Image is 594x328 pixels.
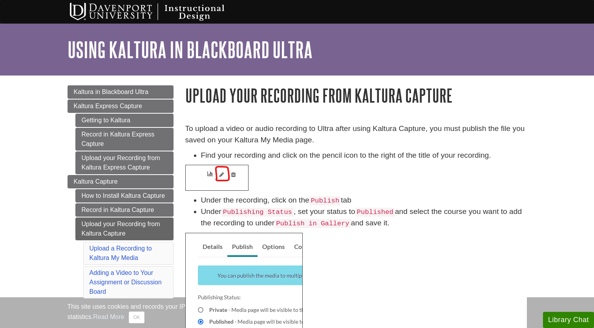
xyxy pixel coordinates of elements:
[75,203,174,217] a: Record in Kaltura Capture
[274,219,351,228] code: Publish in Gallery
[75,114,174,127] a: Getting to Kaltura
[75,217,174,240] a: Upload your Recording from Kaltura Capture
[75,128,174,151] a: Record in Kaltura Express Capture
[64,2,252,22] img: Davenport University Instructional Design
[68,37,313,62] a: Using Kaltura in Blackboard Ultra
[201,150,527,161] li: Find your recording and click on the pencil icon to the right of the title of your recording.
[74,103,142,109] span: Kaltura Express Capture
[68,100,174,113] a: Kaltura Express Capture
[74,88,148,95] span: Kaltura in Blackboard Ultra
[355,208,395,217] code: Published
[74,178,118,185] span: Kaltura Capture
[543,312,594,328] button: Library Chat
[309,196,341,205] code: Publish
[90,269,162,295] a: Adding a Video to Your Assignment or Discussion Board
[90,245,152,261] a: Upload a Recording to Kaltura My Media
[185,123,527,146] p: To upload a video or audio recording to Ultra after using Kaltura Capture, you must publish the f...
[75,151,174,174] a: Upload your Recording from Kaltura Express Capture
[75,189,174,203] a: How to Install Kaltura Capture
[221,208,294,217] code: Publishing Status
[68,85,174,300] div: Guide Page Menu
[68,175,174,188] a: Kaltura Capture
[185,165,249,191] img: pencil icon
[201,206,527,229] li: Under , set your status to and select the course you want to add the recording to under and save it.
[201,195,527,206] li: Under the recording, click on the tab
[68,85,174,99] a: Kaltura in Blackboard Ultra
[185,85,527,105] h1: Upload your Recording from Kaltura Capture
